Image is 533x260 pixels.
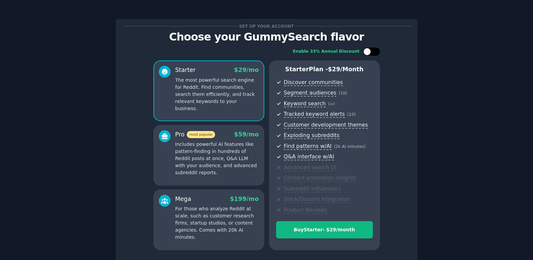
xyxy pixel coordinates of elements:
[284,100,326,107] span: Keyword search
[238,23,295,30] span: Set up your account
[284,164,336,171] span: Advanced search UI
[284,89,336,97] span: Segment audiences
[276,221,373,238] button: BuyStarter- $29/month
[284,153,334,160] span: Q&A interface w/AI
[123,31,411,43] p: Choose your GummySearch flavor
[284,175,356,182] span: Content promotion insights
[284,207,327,214] span: Product Reviews
[276,226,373,233] div: Buy Starter - $ 29 /month
[347,112,356,117] span: ( 10 )
[175,66,196,74] div: Starter
[328,66,364,73] span: $ 29 /month
[284,185,340,192] span: Subreddit influencers
[284,122,368,129] span: Customer development themes
[276,65,373,74] p: Starter Plan -
[175,195,191,203] div: Mega
[175,130,215,139] div: Pro
[175,77,259,112] p: The most powerful search engine for Reddit. Find communities, search them efficiently, and track ...
[230,196,259,202] span: $ 199 /mo
[293,49,360,55] div: Enable 33% Annual Discount
[284,132,339,139] span: Exploding subreddits
[284,196,351,203] span: Slack/Discord integration
[175,205,259,241] p: For those who analyze Reddit at scale, such as customer research firms, startup studios, or conte...
[284,143,332,150] span: Find patterns w/AI
[339,91,347,96] span: ( 10 )
[284,79,343,86] span: Discover communities
[284,111,345,118] span: Tracked keyword alerts
[334,144,366,149] span: ( 2k AI minutes )
[175,141,259,176] p: Includes powerful AI features like pattern-finding in hundreds of Reddit posts at once, Q&A LLM w...
[234,131,259,138] span: $ 59 /mo
[187,131,215,138] span: most popular
[328,102,335,106] span: ( ∞ )
[234,67,259,73] span: $ 29 /mo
